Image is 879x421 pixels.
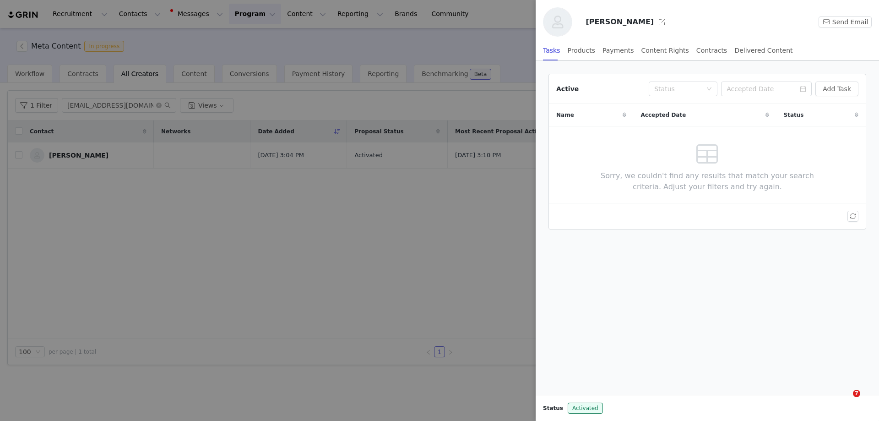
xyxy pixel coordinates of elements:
[587,170,828,192] span: Sorry, we couldn't find any results that match your search criteria. Adjust your filters and try ...
[734,40,792,61] div: Delivered Content
[556,111,574,119] span: Name
[696,40,727,61] div: Contracts
[834,390,856,412] iframe: Intercom live chat
[641,111,686,119] span: Accepted Date
[602,40,634,61] div: Payments
[819,16,872,27] button: Send Email
[800,86,806,92] i: icon: calendar
[784,111,804,119] span: Status
[556,84,579,94] div: Active
[654,84,702,93] div: Status
[853,390,860,397] span: 7
[568,403,603,414] span: Activated
[568,40,595,61] div: Products
[706,86,712,93] i: icon: down
[543,7,572,37] img: 79fd4594-1e30-4600-bbbd-42f500576065--s.jpg
[548,74,866,230] article: Active
[815,82,858,96] button: Add Task
[586,16,654,27] h3: [PERSON_NAME]
[721,82,812,96] input: Accepted Date
[641,40,689,61] div: Content Rights
[543,40,560,61] div: Tasks
[543,404,563,412] span: Status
